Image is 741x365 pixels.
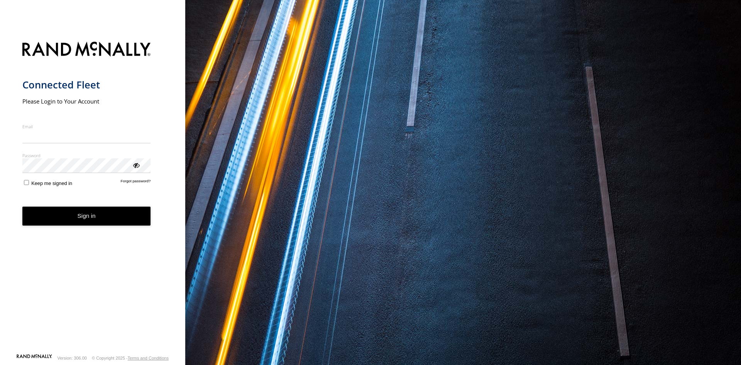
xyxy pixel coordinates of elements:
a: Visit our Website [17,354,52,362]
div: Version: 306.00 [58,356,87,360]
div: ViewPassword [132,161,140,169]
span: Keep me signed in [31,180,72,186]
input: Keep me signed in [24,180,29,185]
label: Email [22,124,151,129]
button: Sign in [22,207,151,226]
label: Password [22,153,151,158]
img: Rand McNally [22,40,151,60]
form: main [22,37,163,353]
a: Forgot password? [121,179,151,186]
div: © Copyright 2025 - [92,356,169,360]
h2: Please Login to Your Account [22,97,151,105]
a: Terms and Conditions [128,356,169,360]
h1: Connected Fleet [22,78,151,91]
